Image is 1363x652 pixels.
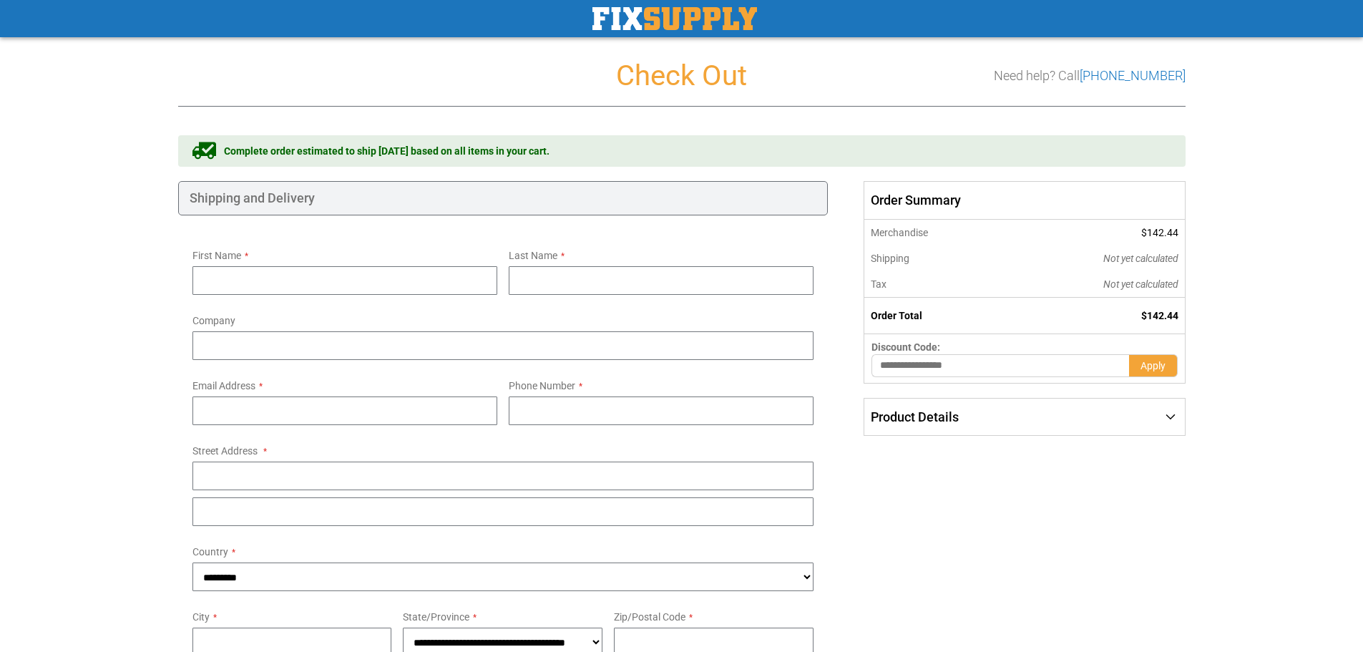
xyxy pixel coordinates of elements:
span: Not yet calculated [1103,278,1178,290]
th: Tax [864,271,1007,298]
span: State/Province [403,611,469,623]
a: [PHONE_NUMBER] [1080,68,1186,83]
span: Street Address [192,445,258,457]
span: Phone Number [509,380,575,391]
span: Country [192,546,228,558]
th: Merchandise [864,220,1007,245]
span: Order Summary [864,181,1185,220]
span: Not yet calculated [1103,253,1178,264]
span: Shipping [871,253,909,264]
span: Complete order estimated to ship [DATE] based on all items in your cart. [224,144,549,158]
span: $142.44 [1141,310,1178,321]
span: Zip/Postal Code [614,611,685,623]
img: Fix Industrial Supply [592,7,757,30]
span: Email Address [192,380,255,391]
h1: Check Out [178,60,1186,92]
span: Company [192,315,235,326]
span: Discount Code: [871,341,940,353]
span: First Name [192,250,241,261]
span: $142.44 [1141,227,1178,238]
strong: Order Total [871,310,922,321]
a: store logo [592,7,757,30]
span: Last Name [509,250,557,261]
h3: Need help? Call [994,69,1186,83]
div: Shipping and Delivery [178,181,829,215]
span: Apply [1140,360,1166,371]
span: Product Details [871,409,959,424]
span: City [192,611,210,623]
button: Apply [1129,354,1178,377]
